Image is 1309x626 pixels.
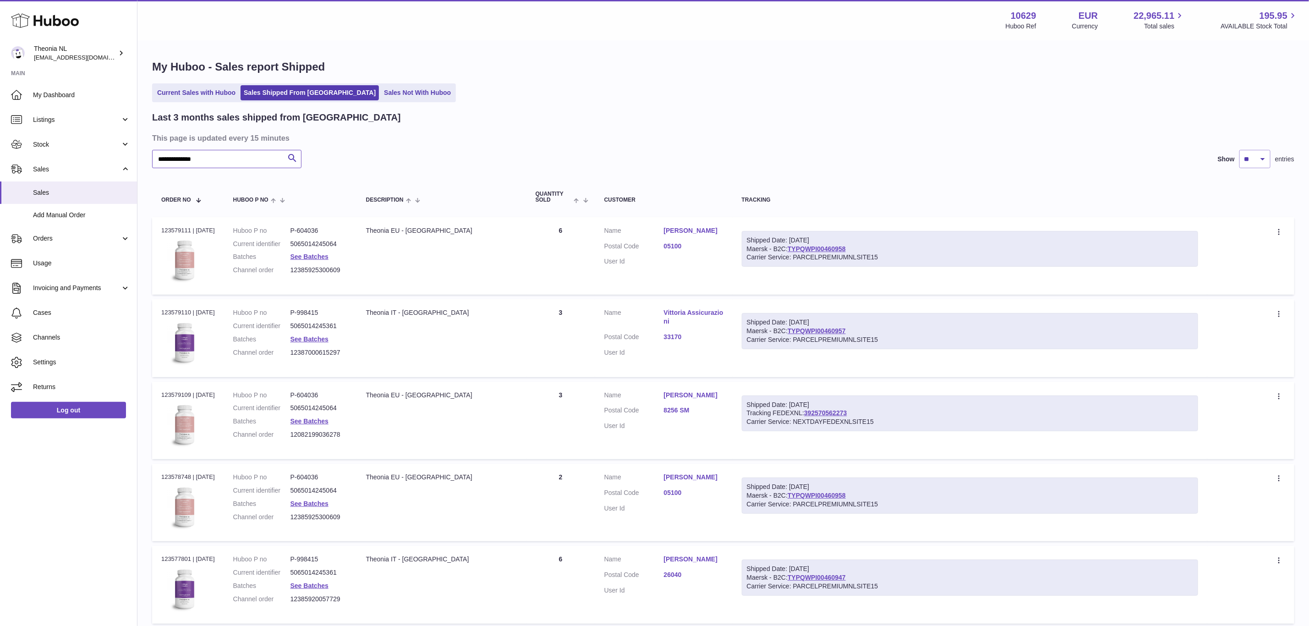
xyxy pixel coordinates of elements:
[161,555,215,563] div: 123577801 | [DATE]
[747,401,1193,409] div: Shipped Date: [DATE]
[604,489,664,500] dt: Postal Code
[233,391,290,400] dt: Huboo P no
[161,391,215,399] div: 123579109 | [DATE]
[152,111,401,124] h2: Last 3 months sales shipped from [GEOGRAPHIC_DATA]
[747,236,1193,245] div: Shipped Date: [DATE]
[33,91,130,99] span: My Dashboard
[11,402,126,418] a: Log out
[788,327,846,335] a: TYPQWPI00460957
[241,85,379,100] a: Sales Shipped From [GEOGRAPHIC_DATA]
[233,308,290,317] dt: Huboo P no
[1221,22,1298,31] span: AVAILABLE Stock Total
[1144,22,1185,31] span: Total sales
[152,133,1292,143] h3: This page is updated every 15 minutes
[233,197,268,203] span: Huboo P no
[161,473,215,481] div: 123578748 | [DATE]
[747,500,1193,509] div: Carrier Service: PARCELPREMIUMNLSITE15
[290,266,348,275] dd: 12385925300609
[664,489,723,497] a: 05100
[233,555,290,564] dt: Huboo P no
[366,308,517,317] div: Theonia IT - [GEOGRAPHIC_DATA]
[290,513,348,522] dd: 12385925300609
[804,409,847,417] a: 392570562273
[1134,10,1185,31] a: 22,965.11 Total sales
[604,422,664,430] dt: User Id
[290,595,348,604] dd: 12385920057729
[1218,155,1235,164] label: Show
[33,333,130,342] span: Channels
[290,391,348,400] dd: P-604036
[526,546,595,623] td: 6
[33,383,130,391] span: Returns
[604,391,664,402] dt: Name
[233,430,290,439] dt: Channel order
[366,226,517,235] div: Theonia EU - [GEOGRAPHIC_DATA]
[788,574,846,581] a: TYPQWPI00460947
[152,60,1294,74] h1: My Huboo - Sales report Shipped
[34,54,135,61] span: [EMAIL_ADDRESS][DOMAIN_NAME]
[604,555,664,566] dt: Name
[536,191,572,203] span: Quantity Sold
[233,568,290,577] dt: Current identifier
[747,565,1193,573] div: Shipped Date: [DATE]
[747,582,1193,591] div: Carrier Service: PARCELPREMIUMNLSITE15
[381,85,454,100] a: Sales Not With Huboo
[290,308,348,317] dd: P-998415
[233,322,290,330] dt: Current identifier
[604,242,664,253] dt: Postal Code
[290,226,348,235] dd: P-604036
[742,313,1198,349] div: Maersk - B2C:
[664,391,723,400] a: [PERSON_NAME]
[233,500,290,508] dt: Batches
[233,240,290,248] dt: Current identifier
[233,348,290,357] dt: Channel order
[161,308,215,317] div: 123579110 | [DATE]
[233,486,290,495] dt: Current identifier
[747,335,1193,344] div: Carrier Service: PARCELPREMIUMNLSITE15
[161,226,215,235] div: 123579111 | [DATE]
[161,566,207,612] img: 106291725893008.jpg
[33,211,130,220] span: Add Manual Order
[154,85,239,100] a: Current Sales with Huboo
[664,242,723,251] a: 05100
[290,348,348,357] dd: 12387000615297
[604,406,664,417] dt: Postal Code
[290,322,348,330] dd: 5065014245361
[233,404,290,412] dt: Current identifier
[742,231,1198,267] div: Maersk - B2C:
[290,555,348,564] dd: P-998415
[604,571,664,582] dt: Postal Code
[233,513,290,522] dt: Channel order
[664,571,723,579] a: 26040
[1079,10,1098,22] strong: EUR
[664,555,723,564] a: [PERSON_NAME]
[33,259,130,268] span: Usage
[233,266,290,275] dt: Channel order
[742,395,1198,432] div: Tracking FEDEXNL:
[604,308,664,328] dt: Name
[604,504,664,513] dt: User Id
[366,391,517,400] div: Theonia EU - [GEOGRAPHIC_DATA]
[33,234,120,243] span: Orders
[33,358,130,367] span: Settings
[233,417,290,426] dt: Batches
[664,308,723,326] a: Vittoria Assicurazioni
[742,560,1198,596] div: Maersk - B2C:
[788,492,846,499] a: TYPQWPI00460958
[290,582,329,589] a: See Batches
[290,335,329,343] a: See Batches
[290,486,348,495] dd: 5065014245064
[161,237,207,283] img: 106291725893222.jpg
[526,299,595,377] td: 3
[604,333,664,344] dt: Postal Code
[290,404,348,412] dd: 5065014245064
[664,333,723,341] a: 33170
[1072,22,1098,31] div: Currency
[526,382,595,459] td: 3
[161,320,207,366] img: 106291725893008.jpg
[747,253,1193,262] div: Carrier Service: PARCELPREMIUMNLSITE15
[33,308,130,317] span: Cases
[366,555,517,564] div: Theonia IT - [GEOGRAPHIC_DATA]
[290,568,348,577] dd: 5065014245361
[290,473,348,482] dd: P-604036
